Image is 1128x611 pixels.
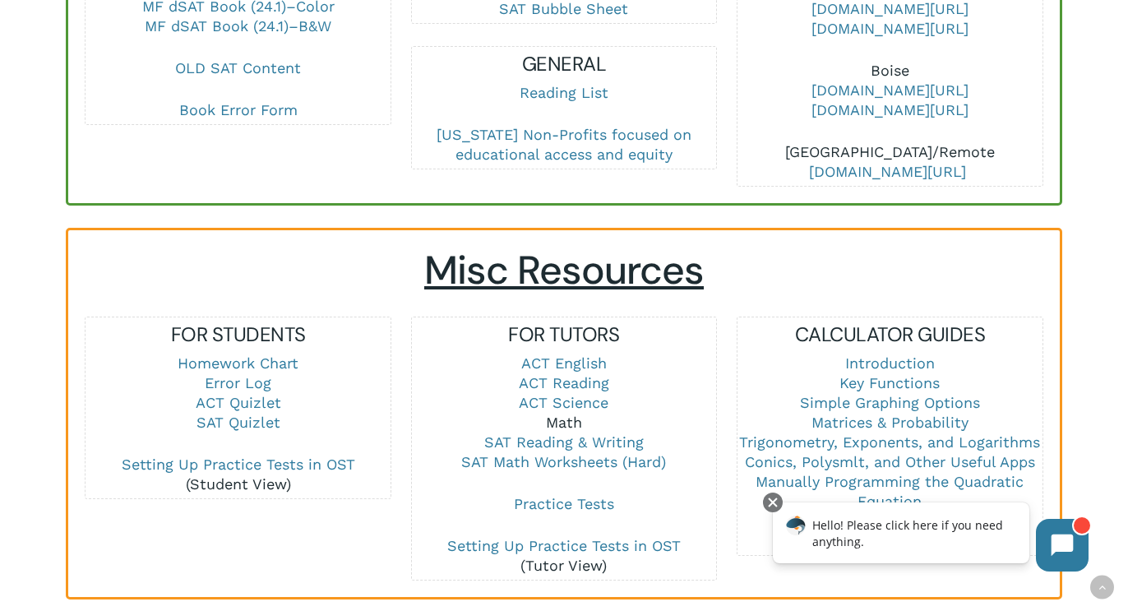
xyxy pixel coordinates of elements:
[811,414,969,431] a: Matrices & Probability
[437,126,691,163] a: [US_STATE] Non-Profits focused on educational access and equity
[461,453,666,470] a: SAT Math Worksheets (Hard)
[845,354,935,372] a: Introduction
[739,433,1040,451] a: Trigonometry, Exponents, and Logarithms
[745,453,1035,470] a: Conics, Polysmlt, and Other Useful Apps
[737,142,1042,182] p: [GEOGRAPHIC_DATA]/Remote
[86,322,391,348] h5: FOR STUDENTS
[412,322,717,348] h5: FOR TUTORS
[447,537,681,554] a: Setting Up Practice Tests in OST
[412,536,717,576] p: (Tutor View)
[179,101,298,118] a: Book Error Form
[811,81,969,99] a: [DOMAIN_NAME][URL]
[521,354,607,372] a: ACT English
[196,394,281,411] a: ACT Quizlet
[737,322,1042,348] h5: CALCULATOR GUIDES
[519,374,609,391] a: ACT Reading
[800,394,980,411] a: Simple Graphing Options
[205,374,271,391] a: Error Log
[86,455,391,494] p: (Student View)
[756,489,1105,588] iframe: Chatbot
[811,101,969,118] a: [DOMAIN_NAME][URL]
[756,473,1024,510] a: Manually Programming the Quadratic Equation
[737,61,1042,142] p: Boise
[145,17,331,35] a: MF dSAT Book (24.1)–B&W
[811,20,969,37] a: [DOMAIN_NAME][URL]
[196,414,280,431] a: SAT Quizlet
[546,414,582,431] a: Math
[484,433,644,451] a: SAT Reading & Writing
[412,51,717,77] h5: GENERAL
[519,394,608,411] a: ACT Science
[175,59,301,76] a: OLD SAT Content
[809,163,966,180] a: [DOMAIN_NAME][URL]
[424,244,704,296] span: Misc Resources
[178,354,298,372] a: Homework Chart
[520,84,608,101] a: Reading List
[122,456,355,473] a: Setting Up Practice Tests in OST
[839,374,940,391] a: Key Functions
[514,495,614,512] a: Practice Tests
